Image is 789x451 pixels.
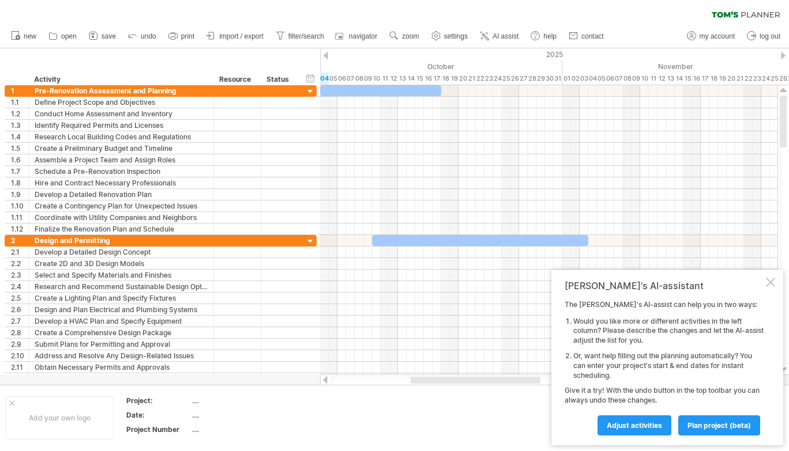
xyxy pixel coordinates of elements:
[46,29,80,44] a: open
[355,73,363,85] div: Wednesday, 8 October 2025
[398,73,407,85] div: Monday, 13 October 2025
[11,247,28,257] div: 2.1
[597,73,606,85] div: Wednesday, 5 November 2025
[35,293,208,304] div: Create a Lighting Plan and Specify Fixtures
[493,73,502,85] div: Friday, 24 October 2025
[35,200,208,211] div: Create a Contingency Plan for Unexpected Issues
[294,60,562,73] div: October 2025
[649,73,657,85] div: Tuesday, 11 November 2025
[11,120,28,131] div: 1.3
[709,73,718,85] div: Tuesday, 18 November 2025
[337,73,346,85] div: Monday, 6 October 2025
[266,74,292,85] div: Status
[11,293,28,304] div: 2.5
[727,73,735,85] div: Thursday, 20 November 2025
[735,73,744,85] div: Friday, 21 November 2025
[565,280,764,291] div: [PERSON_NAME]'s AI-assistant
[24,32,36,40] span: new
[566,29,607,44] a: contact
[372,73,381,85] div: Friday, 10 October 2025
[35,223,208,234] div: Finalize the Renovation Plan and Schedule
[125,29,160,44] a: undo
[35,258,208,269] div: Create 2D and 3D Design Models
[692,73,701,85] div: Sunday, 16 November 2025
[554,73,562,85] div: Friday, 31 October 2025
[35,362,208,373] div: Obtain Necessary Permits and Approvals
[536,73,545,85] div: Wednesday, 29 October 2025
[415,73,424,85] div: Wednesday, 15 October 2025
[11,327,28,338] div: 2.8
[34,74,207,85] div: Activity
[35,189,208,200] div: Develop a Detailed Renovation Plan
[35,304,208,315] div: Design and Plan Electrical and Plumbing Systems
[588,73,597,85] div: Tuesday, 4 November 2025
[11,362,28,373] div: 2.11
[126,396,190,405] div: Project:
[607,421,662,430] span: Adjust activities
[192,425,289,434] div: ....
[701,73,709,85] div: Monday, 17 November 2025
[35,212,208,223] div: Coordinate with Utility Companies and Neighbors
[35,120,208,131] div: Identify Required Permits and Licenses
[102,32,116,40] span: save
[761,73,770,85] div: Monday, 24 November 2025
[424,73,433,85] div: Thursday, 16 October 2025
[11,281,28,292] div: 2.4
[666,73,675,85] div: Thursday, 13 November 2025
[35,339,208,350] div: Submit Plans for Permitting and Approval
[573,317,764,346] li: Would you like more or different activities in the left column? Please describe the changes and l...
[192,410,289,420] div: ....
[11,373,28,384] div: 2.12
[11,350,28,361] div: 2.10
[192,396,289,405] div: ....
[11,131,28,142] div: 1.4
[11,97,28,108] div: 1.1
[35,270,208,281] div: Select and Specify Materials and Finishes
[477,29,522,44] a: AI assist
[543,32,557,40] span: help
[528,73,536,85] div: Tuesday, 28 October 2025
[11,304,28,315] div: 2.6
[718,73,727,85] div: Wednesday, 19 November 2025
[35,281,208,292] div: Research and Recommend Sustainable Design Options
[598,415,671,435] a: Adjust activities
[141,32,156,40] span: undo
[678,415,760,435] a: plan project (beta)
[35,154,208,165] div: Assemble a Project Team and Assign Roles
[687,421,751,430] span: plan project (beta)
[126,410,190,420] div: Date:
[35,131,208,142] div: Research Local Building Codes and Regulations
[11,154,28,165] div: 1.6
[502,73,510,85] div: Saturday, 25 October 2025
[700,32,735,40] span: my account
[476,73,484,85] div: Wednesday, 22 October 2025
[573,351,764,380] li: Or, want help filling out the planning automatically? You can enter your project's start & end da...
[35,373,208,384] div: Finalize Design Documents and Prepare for Construction
[441,73,450,85] div: Saturday, 18 October 2025
[219,74,254,85] div: Resource
[204,29,267,44] a: import / export
[11,212,28,223] div: 1.11
[273,29,328,44] a: filter/search
[657,73,666,85] div: Wednesday, 12 November 2025
[35,247,208,257] div: Develop a Detailed Design Concept
[493,32,519,40] span: AI assist
[11,258,28,269] div: 2.2
[349,32,377,40] span: navigator
[35,327,208,338] div: Create a Comprehensive Design Package
[333,29,381,44] a: navigator
[565,300,764,435] div: The [PERSON_NAME]'s AI-assist can help you in two ways: Give it a try! With the undo button in th...
[35,108,208,119] div: Conduct Home Assessment and Inventory
[444,32,468,40] span: settings
[11,108,28,119] div: 1.2
[684,29,738,44] a: my account
[35,85,208,96] div: Pre-Renovation Assessment and Planning
[35,316,208,327] div: Develop a HVAC Plan and Specify Equipment
[744,73,753,85] div: Saturday, 22 November 2025
[126,425,190,434] div: Project Number
[640,73,649,85] div: Monday, 10 November 2025
[346,73,355,85] div: Tuesday, 7 October 2025
[571,73,580,85] div: Sunday, 2 November 2025
[760,32,780,40] span: log out
[753,73,761,85] div: Sunday, 23 November 2025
